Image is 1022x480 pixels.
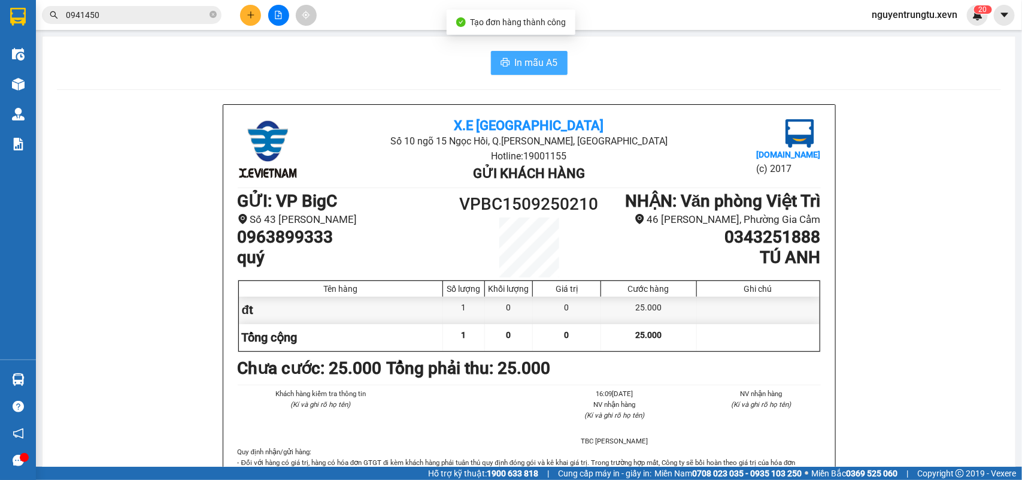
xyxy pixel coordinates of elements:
[268,5,289,26] button: file-add
[692,469,802,478] strong: 0708 023 035 - 0935 103 250
[756,150,820,159] b: [DOMAIN_NAME]
[210,11,217,18] span: close-circle
[602,247,820,268] h1: TÚ ANH
[290,400,350,409] i: (Kí và ghi rõ họ tên)
[558,467,651,480] span: Cung cấp máy in - giấy in:
[12,48,25,61] img: warehouse-icon
[302,11,310,19] span: aim
[485,297,533,324] div: 0
[238,191,338,211] b: GỬI : VP BigC
[983,5,987,14] span: 0
[238,119,298,179] img: logo.jpg
[602,227,820,247] h1: 0343251888
[601,297,696,324] div: 25.000
[862,7,967,22] span: nguyentrungtu.xevn
[979,5,983,14] span: 2
[700,284,817,294] div: Ghi chú
[906,467,908,480] span: |
[602,212,820,228] li: 46 [PERSON_NAME], Phường Gia Cẩm
[635,214,645,224] span: environment
[515,55,558,70] span: In mẫu A5
[238,214,248,224] span: environment
[66,8,207,22] input: Tìm tên, số ĐT hoặc mã đơn
[274,11,283,19] span: file-add
[732,400,791,409] i: (Kí và ghi rõ họ tên)
[756,161,820,176] li: (c) 2017
[604,284,693,294] div: Cước hàng
[50,11,58,19] span: search
[238,247,456,268] h1: quý
[556,436,674,446] li: TBC [PERSON_NAME]
[335,149,723,164] li: Hotline: 19001155
[536,284,598,294] div: Giá trị
[13,428,24,439] span: notification
[972,10,983,20] img: icon-new-feature
[454,118,604,133] b: X.E [GEOGRAPHIC_DATA]
[335,134,723,149] li: Số 10 ngõ 15 Ngọc Hồi, Q.[PERSON_NAME], [GEOGRAPHIC_DATA]
[238,212,456,228] li: Số 43 [PERSON_NAME]
[547,467,549,480] span: |
[491,51,568,75] button: printerIn mẫu A5
[805,471,808,476] span: ⚪️
[296,5,317,26] button: aim
[702,388,821,399] li: NV nhận hàng
[471,17,566,27] span: Tạo đơn hàng thành công
[501,58,510,69] span: printer
[635,330,662,340] span: 25.000
[846,469,897,478] strong: 0369 525 060
[12,78,25,90] img: warehouse-icon
[556,388,674,399] li: 16:09[DATE]
[242,330,298,345] span: Tổng cộng
[387,358,551,378] b: Tổng phải thu: 25.000
[488,284,529,294] div: Khối lượng
[238,227,456,247] h1: 0963899333
[12,373,25,386] img: warehouse-icon
[210,10,217,21] span: close-circle
[456,191,602,218] h1: VPBC1509250210
[12,108,25,120] img: warehouse-icon
[239,297,444,324] div: đt
[654,467,802,480] span: Miền Nam
[462,330,466,340] span: 1
[556,399,674,410] li: NV nhận hàng
[247,11,255,19] span: plus
[13,455,24,466] span: message
[565,330,569,340] span: 0
[240,5,261,26] button: plus
[786,119,814,148] img: logo.jpg
[956,469,964,478] span: copyright
[473,166,585,181] b: Gửi khách hàng
[625,191,821,211] b: NHẬN : Văn phòng Việt Trì
[428,467,538,480] span: Hỗ trợ kỹ thuật:
[12,138,25,150] img: solution-icon
[242,284,440,294] div: Tên hàng
[999,10,1010,20] span: caret-down
[10,8,26,26] img: logo-vxr
[262,388,380,399] li: Khách hàng kiểm tra thông tin
[456,17,466,27] span: check-circle
[811,467,897,480] span: Miền Bắc
[13,401,24,412] span: question-circle
[974,5,992,14] sup: 20
[446,284,481,294] div: Số lượng
[994,5,1015,26] button: caret-down
[487,469,538,478] strong: 1900 633 818
[443,297,485,324] div: 1
[507,330,511,340] span: 0
[533,297,601,324] div: 0
[584,411,644,419] i: (Kí và ghi rõ họ tên)
[238,358,382,378] b: Chưa cước : 25.000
